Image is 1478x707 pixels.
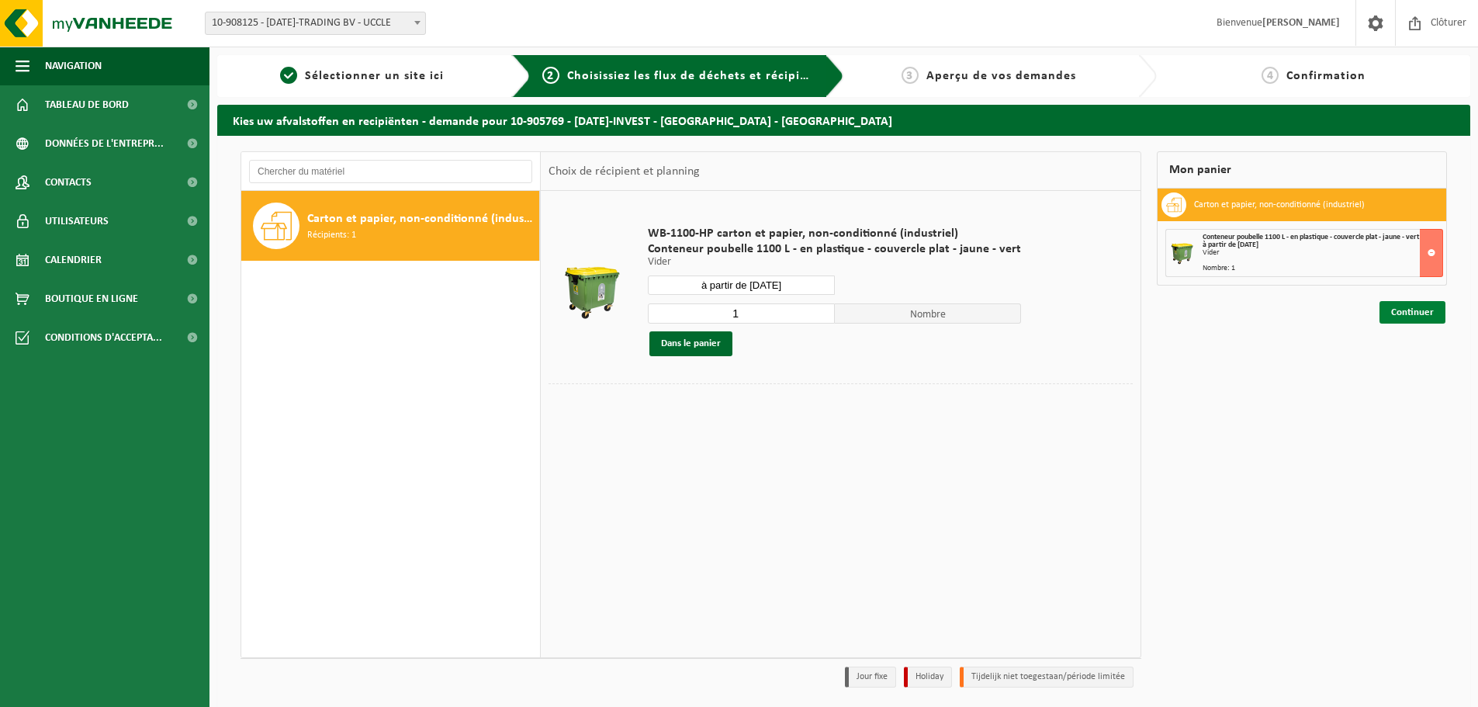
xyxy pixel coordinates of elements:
[280,67,297,84] span: 1
[1203,241,1258,249] strong: à partir de [DATE]
[217,105,1470,135] h2: Kies uw afvalstoffen en recipiënten - demande pour 10-905769 - [DATE]-INVEST - [GEOGRAPHIC_DATA] ...
[567,70,826,82] span: Choisissiez les flux de déchets et récipients
[542,67,559,84] span: 2
[648,276,835,295] input: Sélectionnez date
[45,47,102,85] span: Navigation
[45,163,92,202] span: Contacts
[845,667,896,688] li: Jour fixe
[648,226,1021,241] span: WB-1100-HP carton et papier, non-conditionné (industriel)
[541,152,708,191] div: Choix de récipient et planning
[45,279,138,318] span: Boutique en ligne
[307,210,535,228] span: Carton et papier, non-conditionné (industriel)
[45,202,109,241] span: Utilisateurs
[960,667,1134,688] li: Tijdelijk niet toegestaan/période limitée
[904,667,952,688] li: Holiday
[205,12,426,35] span: 10-908125 - RAJA-TRADING BV - UCCLE
[648,241,1021,257] span: Conteneur poubelle 1100 L - en plastique - couvercle plat - jaune - vert
[305,70,444,82] span: Sélectionner un site ici
[206,12,425,34] span: 10-908125 - RAJA-TRADING BV - UCCLE
[902,67,919,84] span: 3
[1286,70,1366,82] span: Confirmation
[649,331,732,356] button: Dans le panier
[241,191,540,261] button: Carton et papier, non-conditionné (industriel) Récipients: 1
[45,124,164,163] span: Données de l'entrepr...
[307,228,356,243] span: Récipients: 1
[45,318,162,357] span: Conditions d'accepta...
[1262,67,1279,84] span: 4
[648,257,1021,268] p: Vider
[1203,233,1419,241] span: Conteneur poubelle 1100 L - en plastique - couvercle plat - jaune - vert
[835,303,1022,324] span: Nombre
[45,241,102,279] span: Calendrier
[1194,192,1365,217] h3: Carton et papier, non-conditionné (industriel)
[45,85,129,124] span: Tableau de bord
[1379,301,1445,324] a: Continuer
[249,160,532,183] input: Chercher du matériel
[1262,17,1340,29] strong: [PERSON_NAME]
[1203,265,1442,272] div: Nombre: 1
[1203,249,1442,257] div: Vider
[225,67,500,85] a: 1Sélectionner un site ici
[1157,151,1447,189] div: Mon panier
[926,70,1076,82] span: Aperçu de vos demandes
